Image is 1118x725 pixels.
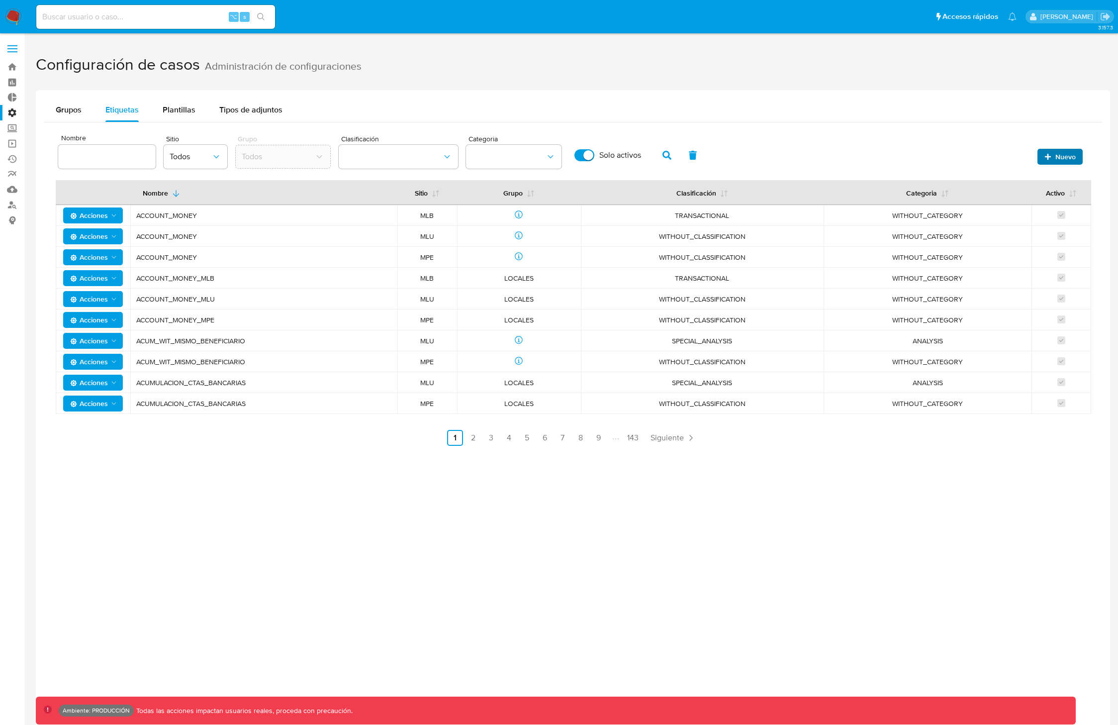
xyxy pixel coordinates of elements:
[134,706,353,716] p: Todas las acciones impactan usuarios reales, proceda con precaución.
[1040,12,1097,21] p: jarvi.zambrano@mercadolibre.com.co
[251,10,271,24] button: search-icon
[1100,11,1111,22] a: Salir
[36,10,275,23] input: Buscar usuario o caso...
[942,11,998,22] span: Accesos rápidos
[243,12,246,21] span: s
[63,709,130,713] p: Ambiente: PRODUCCIÓN
[230,12,237,21] span: ⌥
[1008,12,1017,21] a: Notificaciones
